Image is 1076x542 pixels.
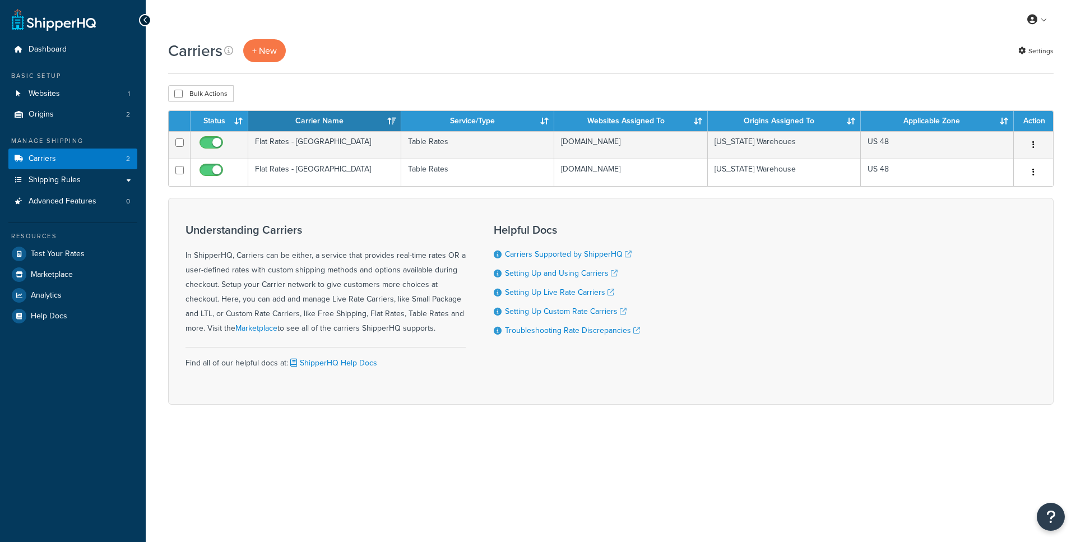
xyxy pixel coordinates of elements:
td: Flat Rates - [GEOGRAPHIC_DATA] [248,159,401,186]
a: ShipperHQ Home [12,8,96,31]
div: Manage Shipping [8,136,137,146]
a: Websites 1 [8,84,137,104]
a: Marketplace [235,322,277,334]
th: Status: activate to sort column ascending [191,111,248,131]
span: 0 [126,197,130,206]
span: Shipping Rules [29,175,81,185]
a: Advanced Features 0 [8,191,137,212]
td: [US_STATE] Warehouse [708,159,861,186]
a: Setting Up Custom Rate Carriers [505,305,627,317]
td: Table Rates [401,131,554,159]
span: Websites [29,89,60,99]
td: [DOMAIN_NAME] [554,131,707,159]
a: Settings [1018,43,1054,59]
div: Basic Setup [8,71,137,81]
a: Analytics [8,285,137,305]
a: Test Your Rates [8,244,137,264]
th: Origins Assigned To: activate to sort column ascending [708,111,861,131]
a: Marketplace [8,265,137,285]
div: Resources [8,231,137,241]
th: Websites Assigned To: activate to sort column ascending [554,111,707,131]
a: Carriers Supported by ShipperHQ [505,248,632,260]
button: + New [243,39,286,62]
h3: Understanding Carriers [185,224,466,236]
span: Origins [29,110,54,119]
span: 2 [126,154,130,164]
button: Bulk Actions [168,85,234,102]
a: Troubleshooting Rate Discrepancies [505,325,640,336]
li: Carriers [8,149,137,169]
h1: Carriers [168,40,222,62]
span: Advanced Features [29,197,96,206]
span: 1 [128,89,130,99]
a: Help Docs [8,306,137,326]
th: Service/Type: activate to sort column ascending [401,111,554,131]
span: Carriers [29,154,56,164]
th: Applicable Zone: activate to sort column ascending [861,111,1014,131]
th: Carrier Name: activate to sort column ascending [248,111,401,131]
span: 2 [126,110,130,119]
span: Analytics [31,291,62,300]
td: Flat Rates - [GEOGRAPHIC_DATA] [248,131,401,159]
li: Websites [8,84,137,104]
span: Dashboard [29,45,67,54]
td: [DOMAIN_NAME] [554,159,707,186]
li: Advanced Features [8,191,137,212]
td: Table Rates [401,159,554,186]
h3: Helpful Docs [494,224,640,236]
a: ShipperHQ Help Docs [288,357,377,369]
span: Test Your Rates [31,249,85,259]
a: Origins 2 [8,104,137,125]
td: US 48 [861,131,1014,159]
a: Shipping Rules [8,170,137,191]
th: Action [1014,111,1053,131]
a: Setting Up and Using Carriers [505,267,618,279]
td: US 48 [861,159,1014,186]
li: Origins [8,104,137,125]
div: In ShipperHQ, Carriers can be either, a service that provides real-time rates OR a user-defined r... [185,224,466,336]
div: Find all of our helpful docs at: [185,347,466,370]
a: Setting Up Live Rate Carriers [505,286,614,298]
a: Dashboard [8,39,137,60]
td: [US_STATE] Warehoues [708,131,861,159]
button: Open Resource Center [1037,503,1065,531]
span: Help Docs [31,312,67,321]
span: Marketplace [31,270,73,280]
a: Carriers 2 [8,149,137,169]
